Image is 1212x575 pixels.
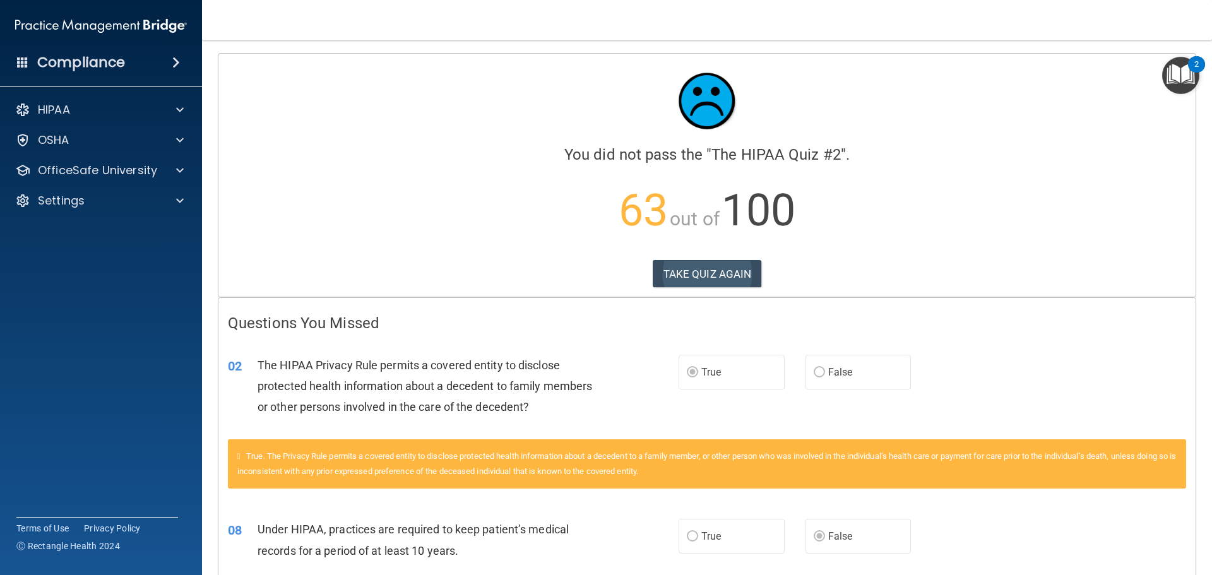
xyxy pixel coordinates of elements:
span: 100 [722,184,795,236]
input: False [814,368,825,377]
img: sad_face.ecc698e2.jpg [669,63,745,139]
a: OSHA [15,133,184,148]
span: out of [670,208,720,230]
a: Terms of Use [16,522,69,535]
span: The HIPAA Privacy Rule permits a covered entity to disclose protected health information about a ... [258,359,592,413]
img: PMB logo [15,13,187,39]
a: Privacy Policy [84,522,141,535]
input: True [687,368,698,377]
div: 2 [1194,64,1199,81]
h4: Compliance [37,54,125,71]
p: HIPAA [38,102,70,117]
span: True. The Privacy Rule permits a covered entity to disclose protected health information about a ... [237,451,1176,476]
span: Under HIPAA, practices are required to keep patient’s medical records for a period of at least 10... [258,523,569,557]
span: True [701,530,721,542]
input: False [814,532,825,542]
span: 02 [228,359,242,374]
p: OfficeSafe University [38,163,157,178]
h4: You did not pass the " ". [228,146,1186,163]
a: Settings [15,193,184,208]
p: Settings [38,193,85,208]
button: TAKE QUIZ AGAIN [653,260,762,288]
span: False [828,530,853,542]
a: HIPAA [15,102,184,117]
span: 63 [619,184,668,236]
span: True [701,366,721,378]
p: OSHA [38,133,69,148]
span: 08 [228,523,242,538]
button: Open Resource Center, 2 new notifications [1162,57,1199,94]
span: The HIPAA Quiz #2 [711,146,841,163]
a: OfficeSafe University [15,163,184,178]
h4: Questions You Missed [228,315,1186,331]
span: False [828,366,853,378]
input: True [687,532,698,542]
span: Ⓒ Rectangle Health 2024 [16,540,120,552]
